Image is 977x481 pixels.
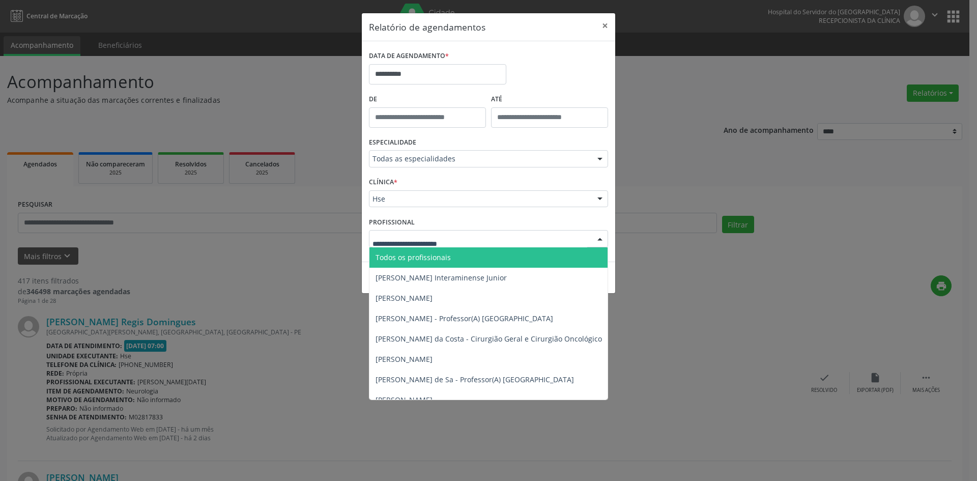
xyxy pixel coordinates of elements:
span: [PERSON_NAME] - Professor(A) [GEOGRAPHIC_DATA] [376,314,553,323]
span: [PERSON_NAME] [376,354,433,364]
button: Close [595,13,615,38]
span: Hse [372,194,587,204]
label: De [369,92,486,107]
span: [PERSON_NAME] de Sa - Professor(A) [GEOGRAPHIC_DATA] [376,375,574,384]
span: Todas as especialidades [372,154,587,164]
label: PROFISSIONAL [369,214,415,230]
label: ESPECIALIDADE [369,135,416,151]
span: [PERSON_NAME] [376,293,433,303]
span: [PERSON_NAME] da Costa - Cirurgião Geral e Cirurgião Oncológico [376,334,602,344]
span: [PERSON_NAME] [376,395,433,405]
span: [PERSON_NAME] Interaminense Junior [376,273,507,282]
label: ATÉ [491,92,608,107]
label: CLÍNICA [369,175,397,190]
label: DATA DE AGENDAMENTO [369,48,449,64]
h5: Relatório de agendamentos [369,20,485,34]
span: Todos os profissionais [376,252,451,262]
